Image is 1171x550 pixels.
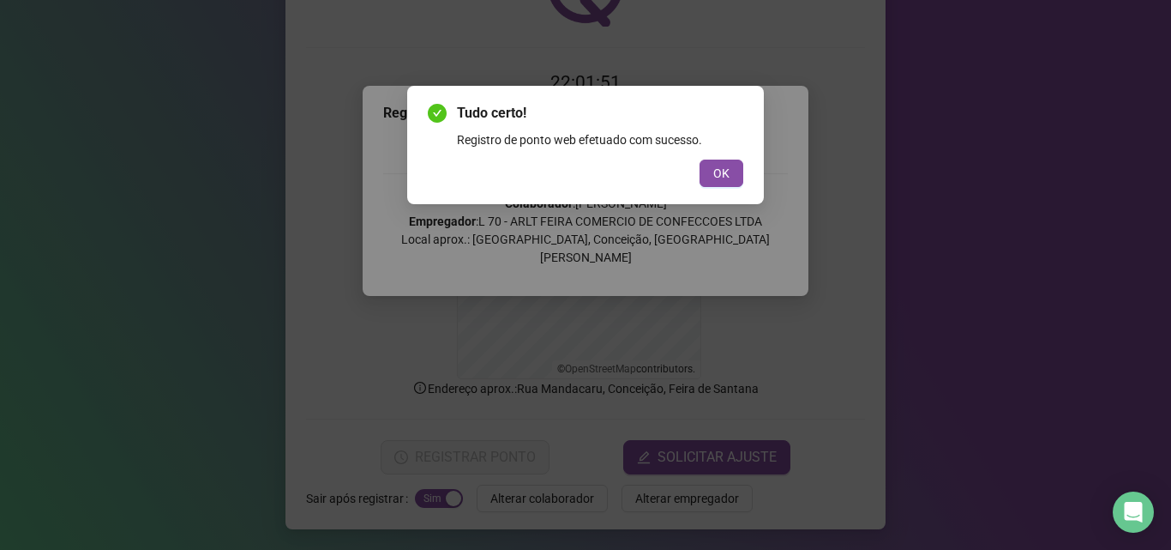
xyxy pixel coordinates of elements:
span: check-circle [428,104,447,123]
div: Registro de ponto web efetuado com sucesso. [457,130,743,149]
span: OK [713,164,730,183]
span: Tudo certo! [457,103,743,124]
button: OK [700,160,743,187]
div: Open Intercom Messenger [1113,492,1154,533]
